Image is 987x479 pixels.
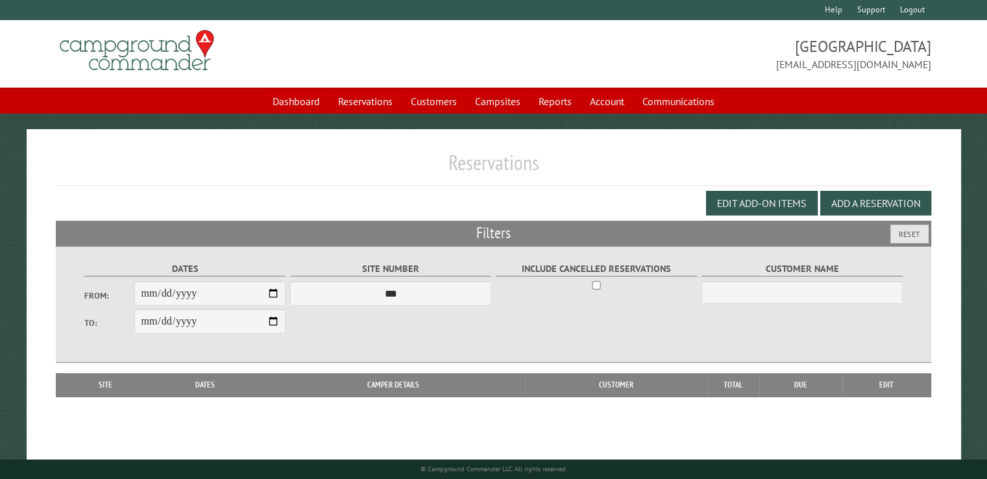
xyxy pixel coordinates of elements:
th: Site [62,373,149,397]
h1: Reservations [56,150,931,186]
th: Dates [149,373,262,397]
a: Account [582,89,632,114]
small: © Campground Commander LLC. All rights reserved. [420,465,567,473]
h2: Filters [56,221,931,245]
a: Reservations [330,89,400,114]
th: Camper Details [262,373,525,397]
label: Dates [84,262,286,276]
a: Campsites [467,89,528,114]
label: Customer Name [701,262,903,276]
th: Edit [842,373,931,397]
a: Dashboard [265,89,328,114]
button: Add a Reservation [820,191,931,215]
th: Total [707,373,759,397]
span: [GEOGRAPHIC_DATA] [EMAIL_ADDRESS][DOMAIN_NAME] [494,36,931,72]
button: Reset [890,225,929,243]
button: Edit Add-on Items [706,191,818,215]
th: Due [759,373,842,397]
a: Communications [635,89,722,114]
label: Include Cancelled Reservations [496,262,698,276]
th: Customer [525,373,707,397]
img: Campground Commander [56,25,218,76]
label: To: [84,317,135,329]
label: Site Number [290,262,492,276]
a: Reports [531,89,579,114]
label: From: [84,289,135,302]
a: Customers [403,89,465,114]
